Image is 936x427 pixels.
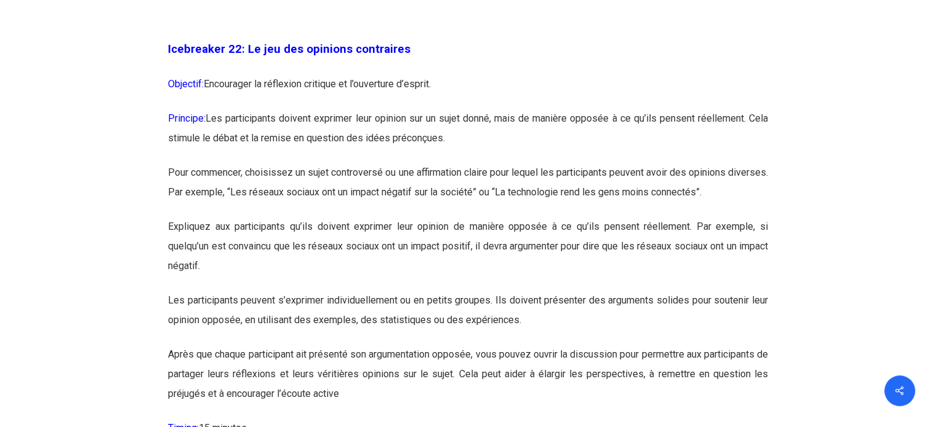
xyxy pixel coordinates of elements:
p: Les participants doivent exprimer leur opinion sur un sujet donné, mais de manière opposée à ce q... [168,109,768,163]
p: Pour commencer, choisissez un sujet controversé ou une affirmation claire pour lequel les partici... [168,163,768,217]
span: Icebreaker 22: Le jeu des opinions contraires [168,42,410,56]
p: Expliquez aux participants qu’ils doivent exprimer leur opinion de manière opposée à ce qu’ils pe... [168,217,768,291]
p: Après que chaque participant ait présenté son argumentation opposée, vous pouvez ouvrir la discus... [168,345,768,418]
p: Les participants peuvent s’exprimer individuellement ou en petits groupes. Ils doivent présenter ... [168,291,768,345]
span: Objectif: [168,78,204,90]
span: Principe: [168,112,206,124]
p: Encourager la réflexion critique et l’ouverture d’esprit. [168,74,768,109]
